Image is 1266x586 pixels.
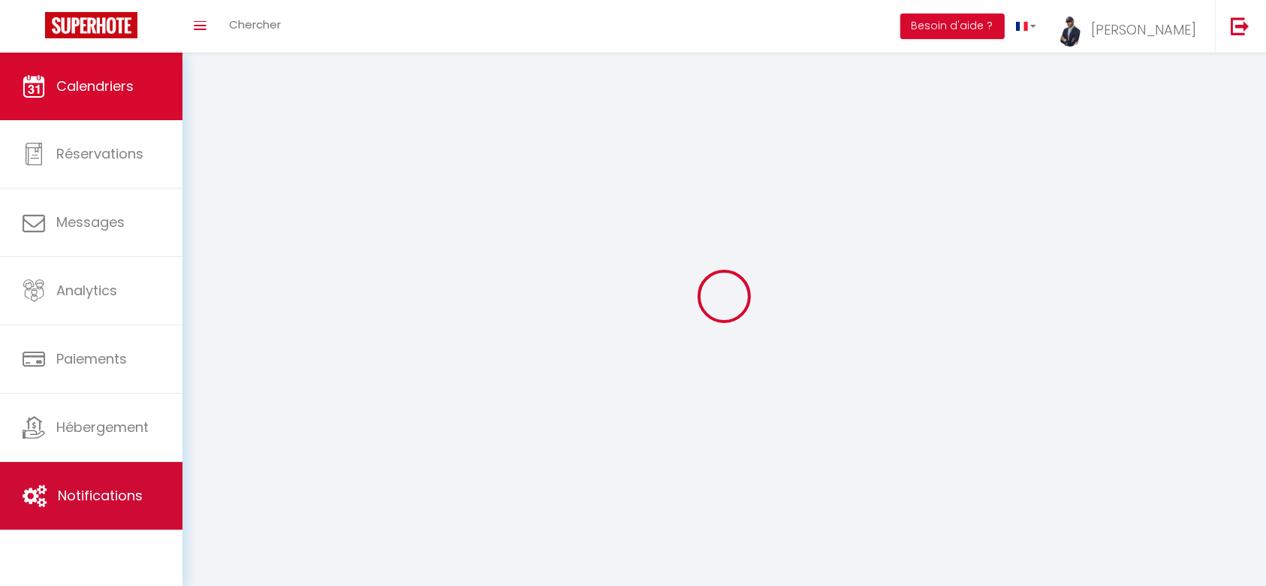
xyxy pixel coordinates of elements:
[56,213,125,231] span: Messages
[1091,20,1196,39] span: [PERSON_NAME]
[56,418,149,436] span: Hébergement
[1059,14,1081,47] img: ...
[900,14,1005,39] button: Besoin d'aide ?
[56,144,143,163] span: Réservations
[1231,17,1249,35] img: logout
[56,77,134,95] span: Calendriers
[229,17,281,32] span: Chercher
[58,486,143,505] span: Notifications
[56,349,127,368] span: Paiements
[45,12,137,38] img: Super Booking
[56,281,117,300] span: Analytics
